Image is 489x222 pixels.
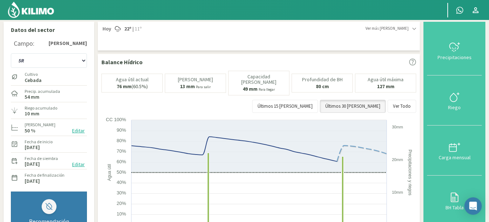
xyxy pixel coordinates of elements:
[117,211,126,217] text: 10%
[134,25,142,33] span: 11º
[117,127,126,133] text: 90%
[464,197,482,215] div: Open Intercom Messenger
[70,127,87,135] button: Editar
[117,148,126,154] text: 70%
[429,205,480,210] div: BH Tabla
[377,83,394,90] b: 127 mm
[25,162,40,166] label: [DATE]
[117,201,126,206] text: 20%
[101,58,143,66] p: Balance Hídrico
[25,122,55,128] label: [PERSON_NAME]
[368,77,404,82] p: Agua útil máxima
[117,169,126,175] text: 50%
[316,83,329,90] b: 80 cm
[392,125,403,129] text: 30mm
[243,86,258,92] b: 49 mm
[178,77,213,82] p: [PERSON_NAME]
[392,190,403,194] text: 10mm
[116,77,149,82] p: Agua útil actual
[427,126,482,176] button: Carga mensual
[25,111,39,116] label: 10 mm
[25,172,64,178] label: Fecha de finalización
[133,25,134,33] span: |
[25,179,40,184] label: [DATE]
[259,87,275,92] small: Para llegar
[101,25,111,33] span: Hoy
[429,55,480,60] div: Precipitaciones
[25,105,57,111] label: Riego acumulado
[365,25,409,32] span: Ver más [PERSON_NAME]
[252,100,318,113] button: Últimos 15 [PERSON_NAME]
[427,25,482,75] button: Precipitaciones
[231,74,286,85] p: Capacidad [PERSON_NAME]
[117,83,131,90] b: 76 mm
[7,1,55,18] img: Kilimo
[25,145,40,150] label: [DATE]
[196,85,211,89] small: Para salir
[392,157,403,162] text: 20mm
[11,25,87,34] p: Datos del sector
[117,84,148,89] p: (60.5%)
[407,149,413,196] text: Precipitaciones y riegos
[388,100,416,113] button: Ver Todo
[302,77,343,82] p: Profundidad de BH
[25,88,60,95] label: Precip. acumulada
[25,155,58,162] label: Fecha de siembra
[25,95,39,99] label: 54 mm
[320,100,386,113] button: Últimos 30 [PERSON_NAME]
[429,155,480,160] div: Carga mensual
[117,159,126,164] text: 60%
[14,40,34,47] div: Campo:
[70,160,87,169] button: Editar
[117,190,126,196] text: 30%
[107,164,112,181] text: Agua útil
[25,128,35,133] label: 50 %
[429,105,480,110] div: Riego
[124,25,131,32] strong: 22º
[49,40,87,47] strong: [PERSON_NAME]
[25,139,53,145] label: Fecha de inicio
[117,180,126,185] text: 40%
[180,83,195,90] b: 13 mm
[117,138,126,143] text: 80%
[106,117,126,122] text: CC 100%
[25,78,42,83] label: Cebada
[427,75,482,126] button: Riego
[25,71,42,78] label: Cultivo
